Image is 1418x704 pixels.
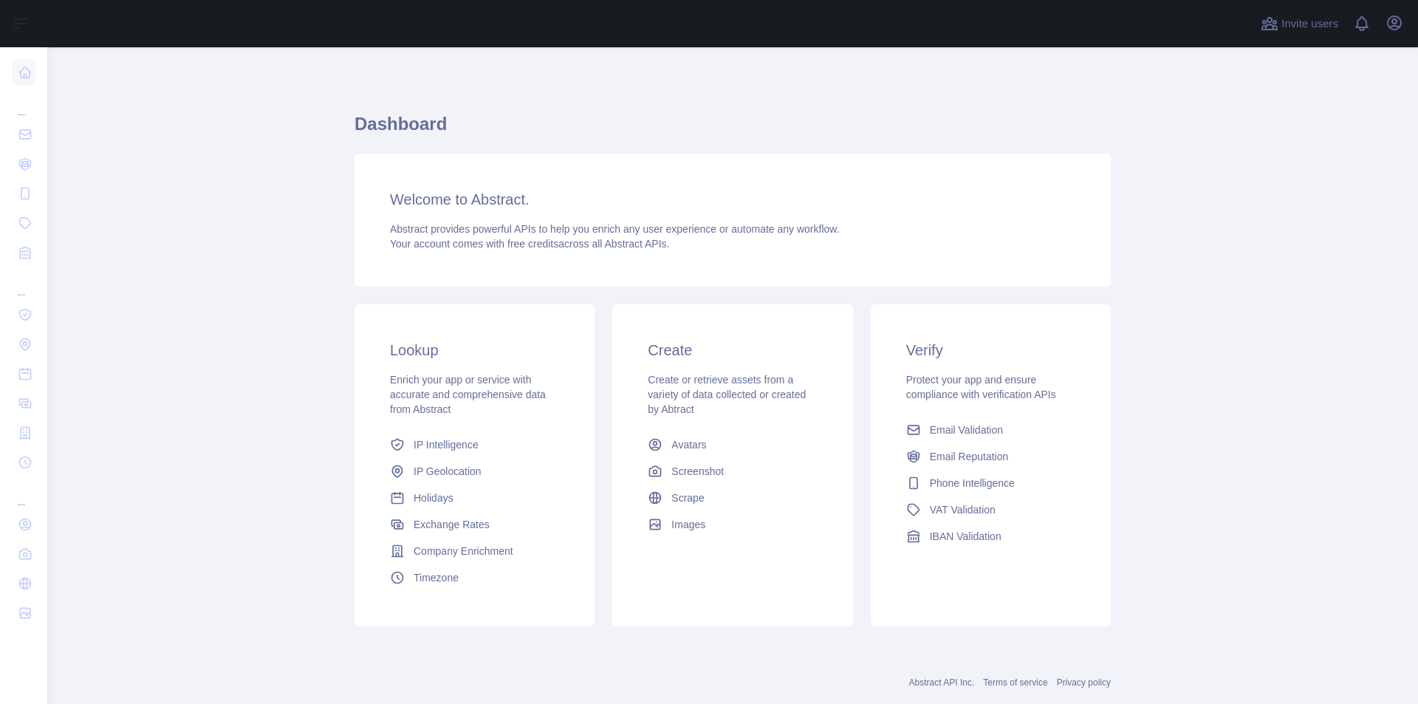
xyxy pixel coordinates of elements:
[906,340,1075,360] h3: Verify
[390,374,546,415] span: Enrich your app or service with accurate and comprehensive data from Abstract
[983,677,1047,688] a: Terms of service
[390,189,1075,210] h3: Welcome to Abstract.
[906,374,1056,400] span: Protect your app and ensure compliance with verification APIs
[900,417,1081,443] a: Email Validation
[930,502,996,517] span: VAT Validation
[414,464,482,479] span: IP Geolocation
[648,374,806,415] span: Create or retrieve assets from a variety of data collected or created by Abtract
[671,491,704,505] span: Scrape
[384,458,565,485] a: IP Geolocation
[900,470,1081,496] a: Phone Intelligence
[384,538,565,564] a: Company Enrichment
[390,340,559,360] h3: Lookup
[930,449,1009,464] span: Email Reputation
[414,570,459,585] span: Timezone
[1258,12,1341,35] button: Invite users
[930,476,1015,491] span: Phone Intelligence
[414,437,479,452] span: IP Intelligence
[12,89,35,118] div: ...
[12,269,35,298] div: ...
[642,458,823,485] a: Screenshot
[1281,16,1338,33] span: Invite users
[930,423,1003,437] span: Email Validation
[390,238,669,250] span: Your account comes with across all Abstract APIs.
[414,491,453,505] span: Holidays
[414,517,490,532] span: Exchange Rates
[900,523,1081,550] a: IBAN Validation
[900,496,1081,523] a: VAT Validation
[930,529,1001,544] span: IBAN Validation
[671,464,724,479] span: Screenshot
[12,479,35,508] div: ...
[648,340,817,360] h3: Create
[1057,677,1111,688] a: Privacy policy
[384,511,565,538] a: Exchange Rates
[384,485,565,511] a: Holidays
[390,223,840,235] span: Abstract provides powerful APIs to help you enrich any user experience or automate any workflow.
[507,238,558,250] span: free credits
[900,443,1081,470] a: Email Reputation
[354,112,1111,148] h1: Dashboard
[642,511,823,538] a: Images
[671,437,706,452] span: Avatars
[671,517,705,532] span: Images
[414,544,513,558] span: Company Enrichment
[642,485,823,511] a: Scrape
[384,431,565,458] a: IP Intelligence
[909,677,975,688] a: Abstract API Inc.
[384,564,565,591] a: Timezone
[642,431,823,458] a: Avatars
